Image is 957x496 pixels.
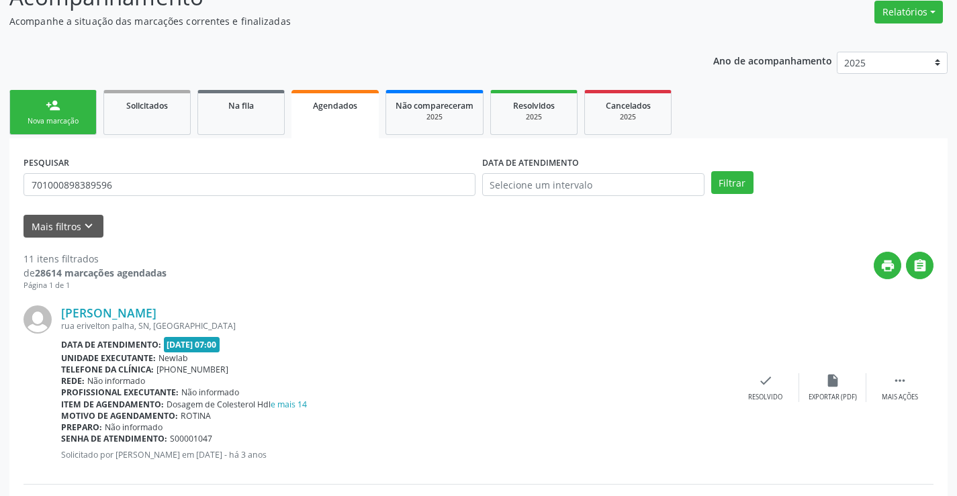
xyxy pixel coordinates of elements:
strong: 28614 marcações agendadas [35,266,167,279]
i: check [758,373,773,388]
i: keyboard_arrow_down [81,219,96,234]
div: 2025 [500,112,567,122]
a: e mais 14 [271,399,307,410]
input: Selecione um intervalo [482,173,704,196]
i: print [880,258,895,273]
label: DATA DE ATENDIMENTO [482,152,579,173]
button: Mais filtroskeyboard_arrow_down [24,215,103,238]
div: 11 itens filtrados [24,252,167,266]
p: Acompanhe a situação das marcações correntes e finalizadas [9,14,666,28]
label: PESQUISAR [24,152,69,173]
button: print [874,252,901,279]
i:  [893,373,907,388]
b: Profissional executante: [61,387,179,398]
button:  [906,252,933,279]
span: [DATE] 07:00 [164,337,220,352]
span: Na fila [228,100,254,111]
div: person_add [46,98,60,113]
span: Não informado [105,421,163,433]
b: Motivo de agendamento: [61,410,178,421]
span: Newlab [158,352,188,364]
b: Senha de atendimento: [61,433,167,444]
div: Exportar (PDF) [809,393,857,402]
div: Nova marcação [19,116,87,126]
b: Telefone da clínica: [61,364,154,375]
div: rua erivelton palha, SN, [GEOGRAPHIC_DATA] [61,320,732,332]
button: Filtrar [711,171,754,194]
div: de [24,266,167,280]
div: Resolvido [748,393,782,402]
b: Rede: [61,375,85,387]
div: 2025 [594,112,662,122]
span: Resolvidos [513,100,555,111]
img: img [24,305,52,334]
span: Não informado [181,387,239,398]
div: Página 1 de 1 [24,280,167,291]
div: Mais ações [882,393,918,402]
i:  [913,258,927,273]
span: ROTINA [181,410,211,421]
span: Agendados [313,100,357,111]
span: Solicitados [126,100,168,111]
input: Nome, CNS [24,173,475,196]
button: Relatórios [874,1,943,23]
span: [PHONE_NUMBER] [156,364,228,375]
span: Não informado [87,375,145,387]
div: 2025 [396,112,473,122]
span: Dosagem de Colesterol Hdl [167,399,307,410]
p: Ano de acompanhamento [713,52,832,68]
span: Cancelados [606,100,651,111]
span: Não compareceram [396,100,473,111]
span: S00001047 [170,433,212,444]
p: Solicitado por [PERSON_NAME] em [DATE] - há 3 anos [61,449,732,460]
b: Data de atendimento: [61,339,161,350]
b: Unidade executante: [61,352,156,364]
b: Preparo: [61,421,102,433]
b: Item de agendamento: [61,399,164,410]
a: [PERSON_NAME] [61,305,156,320]
i: insert_drive_file [825,373,840,388]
